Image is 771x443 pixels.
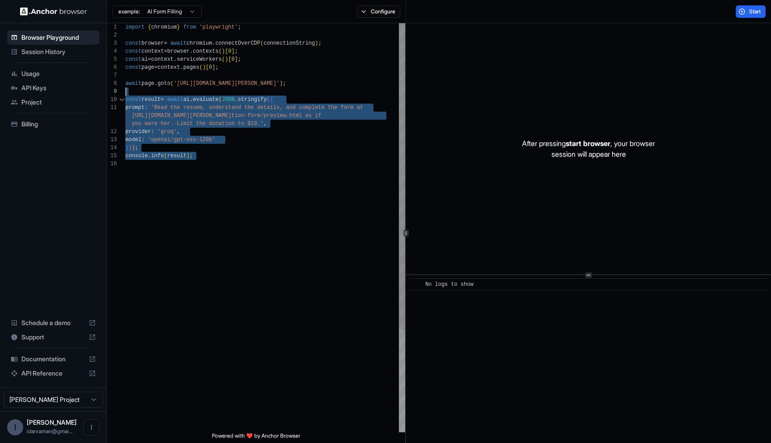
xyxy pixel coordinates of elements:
span: ] [232,48,235,54]
span: . [154,80,158,87]
span: contexts [193,48,219,54]
div: 15 [107,152,117,160]
span: Idan Raman [27,418,77,426]
button: Open menu [83,419,99,435]
span: from [183,24,196,30]
div: 3 [107,39,117,47]
span: connectOverCDP [216,40,261,46]
span: idanraman@gmail.com [27,428,73,435]
span: const [125,40,141,46]
img: Anchor Logo [20,7,87,16]
span: . [212,40,215,46]
span: model [125,137,141,143]
span: [ [206,64,209,71]
div: 10 [107,96,117,104]
span: , [177,129,180,135]
span: const [125,56,141,63]
div: 1 [107,23,117,31]
span: ​ [414,280,419,289]
span: prompt [125,104,145,111]
div: Session History [7,45,99,59]
span: result [167,153,187,159]
span: = [148,56,151,63]
span: ; [190,153,193,159]
span: 'Read the resume, understand the details, and comp [151,104,312,111]
span: } [125,145,128,151]
div: Browser Playground [7,30,99,45]
span: [ [225,48,228,54]
span: import [125,24,145,30]
span: { [148,24,151,30]
div: Schedule a demo [7,316,99,330]
span: context [158,64,180,71]
span: lete the form at [312,104,363,111]
span: . [174,56,177,63]
span: : [141,137,145,143]
span: ) [222,48,225,54]
span: ) [225,56,228,63]
span: ; [135,145,138,151]
span: , [264,121,267,127]
span: 'openai/gpt-oss-120b' [148,137,215,143]
span: context [141,48,164,54]
button: Start [736,5,766,18]
span: stringify [238,96,267,103]
span: '[URL][DOMAIN_NAME][PERSON_NAME]' [174,80,280,87]
span: ) [132,145,135,151]
span: page [141,64,154,71]
div: 8 [107,79,117,88]
span: No logs to show [425,281,473,288]
span: = [154,64,158,71]
span: Usage [21,69,96,78]
span: : [145,104,148,111]
span: [URL][DOMAIN_NAME][PERSON_NAME] [132,113,231,119]
span: Powered with ❤️ by Anchor Browser [212,432,300,443]
span: ) [280,80,283,87]
div: Support [7,330,99,344]
span: tion-form/preview.html as if [232,113,322,119]
span: ( [222,56,225,63]
span: info [151,153,164,159]
span: ( [219,96,222,103]
div: Billing [7,117,99,131]
span: Project [21,98,96,107]
span: browser [167,48,190,54]
div: API Keys [7,81,99,95]
div: Click to collapse the range. [118,96,126,104]
span: ; [238,24,241,30]
span: : [151,129,154,135]
div: API Reference [7,366,99,380]
span: serviceWorkers [177,56,222,63]
span: ai [183,96,190,103]
span: 'groq' [158,129,177,135]
span: start browser [566,139,610,148]
span: Schedule a demo [21,318,85,327]
span: Start [749,8,762,15]
div: Usage [7,67,99,81]
span: . [190,96,193,103]
span: Support [21,333,85,342]
span: const [125,96,141,103]
span: 0 [232,56,235,63]
span: Documentation [21,355,85,364]
span: example: [118,8,140,15]
p: After pressing , your browser session will appear here [522,138,655,159]
span: ) [315,40,318,46]
span: ; [216,64,219,71]
div: 5 [107,55,117,63]
div: 14 [107,144,117,152]
span: ; [235,48,238,54]
span: await [170,40,187,46]
span: ; [318,40,321,46]
span: const [125,64,141,71]
button: Configure [357,5,400,18]
span: ] [235,56,238,63]
span: const [125,48,141,54]
span: console [125,153,148,159]
div: Project [7,95,99,109]
span: Browser Playground [21,33,96,42]
div: 4 [107,47,117,55]
div: 7 [107,71,117,79]
span: ) [203,64,206,71]
span: await [125,80,141,87]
